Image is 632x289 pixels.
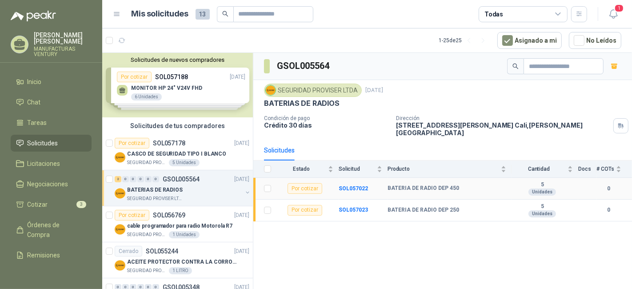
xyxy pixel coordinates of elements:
[11,217,92,243] a: Órdenes de Compra
[288,205,322,216] div: Por cotizar
[512,181,573,189] b: 5
[439,33,490,48] div: 1 - 25 de 25
[388,185,459,192] b: BATERIA DE RADIO DEP 450
[596,161,632,178] th: # COTs
[127,258,238,266] p: ACEITE PROTECTOR CONTRA LA CORROSION - PARA LIMPIEZA DE ARMAMENTO
[11,94,92,111] a: Chat
[339,185,368,192] b: SOL057022
[528,210,556,217] div: Unidades
[11,155,92,172] a: Licitaciones
[11,267,92,284] a: Configuración
[130,176,136,182] div: 0
[276,161,339,178] th: Estado
[127,267,167,274] p: SEGURIDAD PROVISER LTDA
[264,145,295,155] div: Solicitudes
[102,242,253,278] a: CerradoSOL055244[DATE] Company LogoACEITE PROTECTOR CONTRA LA CORROSION - PARA LIMPIEZA DE ARMAME...
[146,248,178,254] p: SOL055244
[512,161,578,178] th: Cantidad
[266,85,276,95] img: Company Logo
[569,32,621,49] button: No Leídos
[11,73,92,90] a: Inicio
[127,231,167,238] p: SEGURIDAD PROVISER LTDA
[234,211,249,220] p: [DATE]
[222,11,228,17] span: search
[596,185,621,193] b: 0
[115,246,142,257] div: Cerrado
[596,206,621,214] b: 0
[365,86,383,95] p: [DATE]
[484,9,503,19] div: Todas
[152,176,159,182] div: 0
[115,210,149,221] div: Por cotizar
[234,139,249,148] p: [DATE]
[28,77,42,87] span: Inicio
[264,84,362,97] div: SEGURIDAD PROVISER LTDA
[388,166,499,172] span: Producto
[102,117,253,134] div: Solicitudes de tus compradores
[115,224,125,235] img: Company Logo
[115,138,149,149] div: Por cotizar
[28,118,47,128] span: Tareas
[153,212,185,218] p: SOL056769
[115,176,121,182] div: 2
[596,166,614,172] span: # COTs
[28,200,48,209] span: Cotizar
[264,115,389,121] p: Condición de pago
[11,135,92,152] a: Solicitudes
[396,121,610,136] p: [STREET_ADDRESS][PERSON_NAME] Cali , [PERSON_NAME][GEOGRAPHIC_DATA]
[34,32,92,44] p: [PERSON_NAME] [PERSON_NAME]
[137,176,144,182] div: 0
[76,201,86,208] span: 3
[264,99,340,108] p: BATERIAS DE RADIOS
[102,206,253,242] a: Por cotizarSOL056769[DATE] Company Logocable programador para radio Motorola R7SEGURIDAD PROVISER...
[11,114,92,131] a: Tareas
[132,8,188,20] h1: Mis solicitudes
[339,166,375,172] span: Solicitud
[28,138,58,148] span: Solicitudes
[277,59,331,73] h3: GSOL005564
[288,183,322,194] div: Por cotizar
[28,97,41,107] span: Chat
[153,140,185,146] p: SOL057178
[512,203,573,210] b: 5
[127,150,226,158] p: CASCO DE SEGURIDAD TIPO I BLANCO
[115,188,125,199] img: Company Logo
[102,53,253,117] div: Solicitudes de nuevos compradoresPor cotizarSOL057188[DATE] MONITOR HP 24" V24V FHD6 UnidadesPor ...
[28,250,60,260] span: Remisiones
[102,134,253,170] a: Por cotizarSOL057178[DATE] Company LogoCASCO DE SEGURIDAD TIPO I BLANCOSEGURIDAD PROVISER LTDA5 U...
[115,260,125,271] img: Company Logo
[127,195,183,202] p: SEGURIDAD PROVISER LTDA
[264,121,389,129] p: Crédito 30 días
[497,32,562,49] button: Asignado a mi
[339,207,368,213] a: SOL057023
[396,115,610,121] p: Dirección
[196,9,210,20] span: 13
[234,175,249,184] p: [DATE]
[115,152,125,163] img: Company Logo
[234,247,249,256] p: [DATE]
[127,159,167,166] p: SEGURIDAD PROVISER LTDA
[11,176,92,193] a: Negociaciones
[127,186,183,194] p: BATERIAS DE RADIOS
[11,196,92,213] a: Cotizar3
[614,4,624,12] span: 1
[339,161,388,178] th: Solicitud
[34,46,92,57] p: MANUFACTURAS VENTURY
[106,56,249,63] button: Solicitudes de nuevos compradores
[169,267,192,274] div: 1 LITRO
[169,231,200,238] div: 1 Unidades
[512,63,519,69] span: search
[145,176,152,182] div: 0
[28,159,60,169] span: Licitaciones
[122,176,129,182] div: 0
[528,189,556,196] div: Unidades
[605,6,621,22] button: 1
[388,161,512,178] th: Producto
[512,166,566,172] span: Cantidad
[28,220,83,240] span: Órdenes de Compra
[578,161,596,178] th: Docs
[276,166,326,172] span: Estado
[388,207,459,214] b: BATERIA DE RADIO DEP 250
[163,176,200,182] p: GSOL005564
